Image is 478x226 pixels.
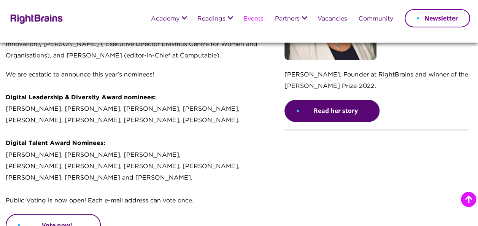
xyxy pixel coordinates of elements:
[197,16,226,22] a: Readings
[6,69,269,214] p: We are ecstatic to announce this year's nominees! [PERSON_NAME], [PERSON_NAME], [PERSON_NAME], [P...
[8,13,63,24] img: Rightbrains
[284,100,380,122] a: Read her story
[359,16,393,22] a: Community
[275,16,300,22] a: Partners
[284,69,468,100] p: [PERSON_NAME], Founder at RightBrains and winner of the [PERSON_NAME] Prize 2022.
[151,16,179,22] a: Academy
[243,16,264,22] a: Events
[6,7,258,59] span: determined by an expert jury consisting of [PERSON_NAME] (Author D&I, CEO Diversity and Performan...
[6,95,156,100] strong: Digital Leadership & Diversity Award nominees:
[6,140,105,146] strong: Digital Talent Award Nominees:
[405,9,470,27] a: Newsletter
[318,16,347,22] a: Vacancies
